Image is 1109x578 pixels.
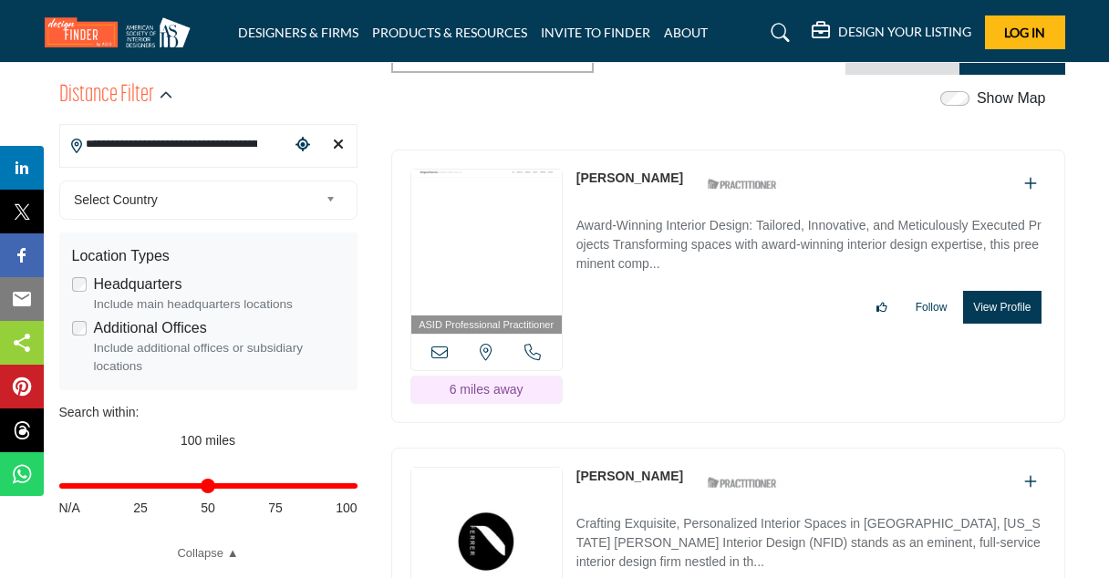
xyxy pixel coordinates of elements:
[1024,176,1037,191] a: Add To List
[576,170,683,185] a: [PERSON_NAME]
[576,503,1046,575] a: Crafting Exquisite, Personalized Interior Spaces in [GEOGRAPHIC_DATA], [US_STATE] [PERSON_NAME] I...
[60,127,290,162] input: Search Location
[838,24,971,40] h5: DESIGN YOUR LISTING
[72,245,345,267] div: Location Types
[59,544,358,563] a: Collapse ▲
[1004,25,1045,40] span: Log In
[576,514,1046,575] p: Crafting Exquisite, Personalized Interior Spaces in [GEOGRAPHIC_DATA], [US_STATE] [PERSON_NAME] I...
[181,433,235,448] span: 100 miles
[372,25,527,40] a: PRODUCTS & RESOURCES
[59,499,80,518] span: N/A
[411,170,562,315] img: Rebecca Hubler
[664,25,708,40] a: ABOUT
[94,339,345,377] div: Include additional offices or subsidiary locations
[985,15,1065,49] button: Log In
[133,499,148,518] span: 25
[201,499,215,518] span: 50
[700,173,783,196] img: ASID Qualified Practitioners Badge Icon
[576,467,683,486] p: Neliana Ferrer
[963,291,1041,324] button: View Profile
[411,170,562,335] a: ASID Professional Practitioner
[904,292,959,323] button: Follow
[238,25,358,40] a: DESIGNERS & FIRMS
[94,295,345,314] div: Include main headquarters locations
[289,126,316,165] div: Choose your current location
[753,18,802,47] a: Search
[865,292,899,323] button: Like listing
[576,469,683,483] a: [PERSON_NAME]
[94,274,182,295] label: Headquarters
[541,25,650,40] a: INVITE TO FINDER
[94,317,207,339] label: Additional Offices
[59,79,154,112] h2: Distance Filter
[325,126,351,165] div: Clear search location
[336,499,357,518] span: 100
[576,216,1046,277] p: Award-Winning Interior Design: Tailored, Innovative, and Meticulously Executed Projects Transform...
[59,403,358,422] div: Search within:
[576,205,1046,277] a: Award-Winning Interior Design: Tailored, Innovative, and Meticulously Executed Projects Transform...
[419,317,554,333] span: ASID Professional Practitioner
[812,22,971,44] div: DESIGN YOUR LISTING
[700,471,783,494] img: ASID Qualified Practitioners Badge Icon
[977,88,1046,109] label: Show Map
[1024,474,1037,490] a: Add To List
[268,499,283,518] span: 75
[74,189,318,211] span: Select Country
[450,382,523,397] span: 6 miles away
[45,17,200,47] img: Site Logo
[576,169,683,188] p: Rebecca Hubler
